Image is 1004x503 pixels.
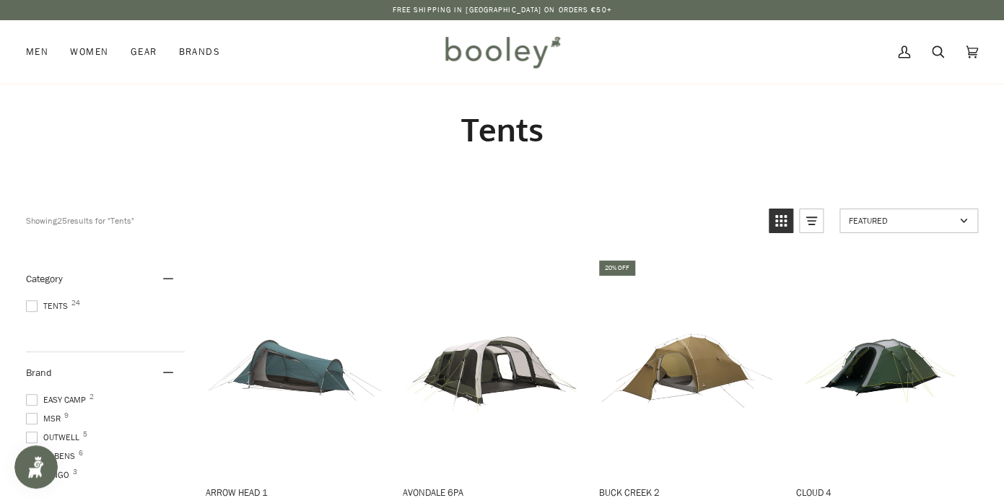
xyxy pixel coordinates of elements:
[26,299,72,312] span: Tents
[26,209,758,233] div: Showing results for "Tents"
[26,431,84,444] span: Outwell
[26,450,79,463] span: Robens
[26,393,90,406] span: Easy Camp
[769,209,793,233] a: View grid mode
[26,366,52,380] span: Brand
[26,110,978,149] h1: Tents
[599,486,776,499] span: Buck Creek 2
[839,209,978,233] a: Sort options
[793,276,974,457] img: Outwell Cloud 4 - Green Booley Galway
[26,45,48,59] span: Men
[393,4,612,16] p: Free Shipping in [GEOGRAPHIC_DATA] on Orders €50+
[83,431,87,438] span: 5
[59,20,119,84] a: Women
[70,45,108,59] span: Women
[403,486,580,499] span: Avondale 6PA
[167,20,231,84] a: Brands
[131,45,157,59] span: Gear
[799,209,824,233] a: View list mode
[795,486,972,499] span: Cloud 4
[206,486,383,499] span: Arrow Head 1
[26,20,59,84] a: Men
[120,20,168,84] a: Gear
[849,214,955,227] span: Featured
[26,468,74,481] span: Vango
[178,45,220,59] span: Brands
[73,468,77,476] span: 3
[90,393,94,401] span: 2
[64,412,69,419] span: 9
[599,261,635,276] div: 20% off
[14,445,58,489] iframe: Button to open loyalty program pop-up
[26,272,63,286] span: Category
[57,214,67,227] b: 25
[26,412,65,425] span: MSR
[204,276,385,457] img: Robens Arrow Head 1 Blue - Booley Galway
[71,299,80,307] span: 24
[401,276,582,457] img: Outwell Avondale 6PA - Booley Galway
[79,450,83,457] span: 6
[439,31,565,73] img: Booley
[597,276,778,457] img: Robens Buck Creek 2 Green Vineyard - Booley Galway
